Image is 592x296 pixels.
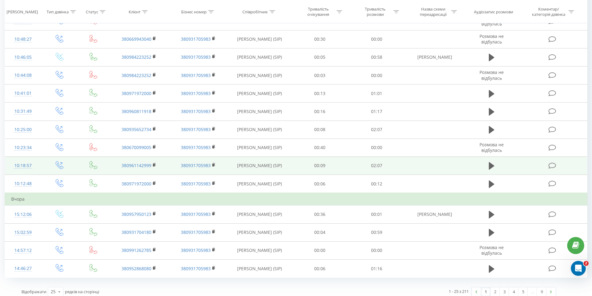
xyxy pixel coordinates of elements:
[122,229,151,235] a: 380931704180
[348,260,405,278] td: 01:16
[11,262,35,275] div: 14:46:27
[181,266,211,271] a: 380931705983
[291,157,348,175] td: 00:09
[65,289,99,294] span: рядків на сторінці
[291,30,348,48] td: 00:30
[291,205,348,223] td: 00:36
[122,72,151,78] a: 380984223252
[181,229,211,235] a: 380931705983
[129,9,140,14] div: Клієнт
[537,287,546,296] a: 9
[359,7,392,17] div: Тривалість розмови
[291,66,348,84] td: 00:03
[228,260,291,278] td: [PERSON_NAME] (SIP)
[348,157,405,175] td: 02:07
[228,30,291,48] td: [PERSON_NAME] (SIP)
[181,162,211,168] a: 380931705983
[11,226,35,239] div: 15:02:59
[291,84,348,102] td: 00:13
[11,51,35,63] div: 10:46:05
[228,48,291,66] td: [PERSON_NAME] (SIP)
[348,66,405,84] td: 00:00
[11,244,35,257] div: 14:57:12
[481,287,490,296] a: 1
[490,287,500,296] a: 2
[47,9,69,14] div: Тип дзвінка
[291,241,348,259] td: 00:00
[480,244,504,256] span: Розмова не відбулась
[11,160,35,172] div: 10:18:57
[11,87,35,99] div: 10:41:01
[51,289,56,295] div: 25
[11,142,35,154] div: 10:23:34
[181,54,211,60] a: 380931705983
[122,36,151,42] a: 380669943040
[228,84,291,102] td: [PERSON_NAME] (SIP)
[405,205,464,223] td: [PERSON_NAME]
[449,288,469,294] div: 1 - 25 з 211
[5,193,587,205] td: Вчора
[348,205,405,223] td: 00:01
[348,84,405,102] td: 01:01
[122,181,151,187] a: 380971972000
[480,142,504,153] span: Розмова не відбулась
[228,121,291,139] td: [PERSON_NAME] (SIP)
[530,7,567,17] div: Коментар/категорія дзвінка
[181,9,207,14] div: Бізнес номер
[348,139,405,157] td: 00:00
[480,33,504,45] span: Розмова не відбулась
[348,241,405,259] td: 00:00
[228,223,291,241] td: [PERSON_NAME] (SIP)
[7,9,38,14] div: [PERSON_NAME]
[571,261,586,276] iframe: Intercom live chat
[86,9,98,14] div: Статус
[228,205,291,223] td: [PERSON_NAME] (SIP)
[11,124,35,136] div: 10:25:00
[348,121,405,139] td: 02:07
[122,18,151,24] a: 380932603886
[181,126,211,132] a: 380931705983
[480,69,504,81] span: Розмова не відбулась
[500,287,509,296] a: 3
[291,260,348,278] td: 00:06
[584,261,589,266] span: 2
[291,48,348,66] td: 00:05
[348,223,405,241] td: 00:59
[228,241,291,259] td: [PERSON_NAME] (SIP)
[348,48,405,66] td: 00:58
[242,9,268,14] div: Співробітник
[348,102,405,121] td: 01:17
[228,102,291,121] td: [PERSON_NAME] (SIP)
[122,54,151,60] a: 380984223252
[11,69,35,81] div: 10:44:08
[474,9,513,14] div: Аудіозапис розмови
[181,108,211,114] a: 380931705983
[122,162,151,168] a: 380961142999
[228,139,291,157] td: [PERSON_NAME] (SIP)
[122,144,151,150] a: 380670099005
[405,48,464,66] td: [PERSON_NAME]
[11,208,35,221] div: 15:12:06
[528,287,537,296] div: …
[348,175,405,193] td: 00:12
[228,175,291,193] td: [PERSON_NAME] (SIP)
[122,90,151,96] a: 380971972000
[291,139,348,157] td: 00:40
[181,36,211,42] a: 380931705983
[291,175,348,193] td: 00:06
[122,126,151,132] a: 380935652734
[291,121,348,139] td: 00:08
[291,223,348,241] td: 00:04
[518,287,528,296] a: 5
[302,7,335,17] div: Тривалість очікування
[122,211,151,217] a: 380957950123
[228,66,291,84] td: [PERSON_NAME] (SIP)
[228,157,291,175] td: [PERSON_NAME] (SIP)
[122,247,151,253] a: 380991262785
[181,211,211,217] a: 380931705983
[416,7,450,17] div: Назва схеми переадресації
[348,30,405,48] td: 00:00
[181,144,211,150] a: 380931705983
[181,72,211,78] a: 380931705983
[11,33,35,45] div: 10:48:27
